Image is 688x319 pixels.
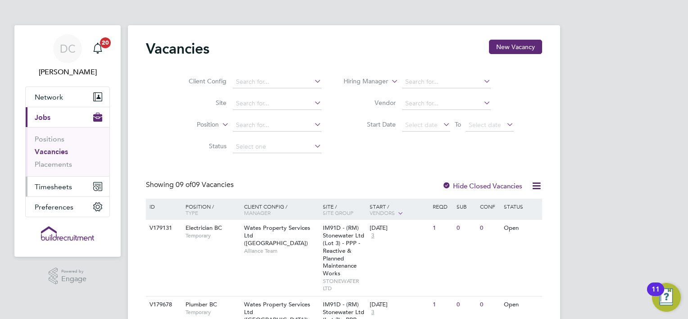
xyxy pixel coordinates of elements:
label: Hiring Manager [336,77,388,86]
span: Powered by [61,268,86,275]
span: Timesheets [35,182,72,191]
input: Search for... [233,119,321,132]
span: Jobs [35,113,50,122]
span: Network [35,93,63,101]
span: To [452,118,464,130]
div: Site / [321,199,368,220]
div: Position / [179,199,242,220]
div: V179678 [147,296,179,313]
span: Plumber BC [186,301,217,308]
div: 11 [652,289,660,301]
button: Timesheets [26,177,109,196]
span: Electrician BC [186,224,222,232]
button: Jobs [26,107,109,127]
span: STONEWATER LTD [323,278,366,292]
span: Wates Property Services Ltd ([GEOGRAPHIC_DATA]) [244,224,310,247]
a: Positions [35,135,64,143]
input: Search for... [233,97,321,110]
div: Showing [146,180,235,190]
div: Jobs [26,127,109,176]
div: Conf [478,199,501,214]
a: Vacancies [35,147,68,156]
span: Vendors [370,209,395,216]
span: Temporary [186,309,240,316]
span: 3 [370,232,376,240]
div: 0 [478,296,501,313]
img: buildrec-logo-retina.png [41,226,94,241]
span: Preferences [35,203,73,211]
label: Site [175,99,226,107]
span: Type [186,209,198,216]
div: Sub [454,199,478,214]
div: Status [502,199,541,214]
a: DC[PERSON_NAME] [25,34,110,77]
div: 1 [430,296,454,313]
input: Search for... [402,97,491,110]
div: [DATE] [370,224,428,232]
div: V179131 [147,220,179,237]
div: Open [502,296,541,313]
span: Select date [405,121,438,129]
span: 09 of [176,180,192,189]
div: 0 [478,220,501,237]
div: 1 [430,220,454,237]
span: Select date [469,121,501,129]
input: Search for... [402,76,491,88]
span: IM91D - (RM) Stonewater Ltd (Lot 3) - PPP - Reactive & Planned Maintenance Works [323,224,364,277]
span: Temporary [186,232,240,239]
label: Status [175,142,226,150]
span: Site Group [323,209,353,216]
div: Reqd [430,199,454,214]
a: Placements [35,160,72,169]
label: Vendor [344,99,396,107]
nav: Main navigation [14,25,121,257]
span: Engage [61,275,86,283]
span: Dan Cardus [25,67,110,77]
a: Powered byEngage [49,268,87,285]
div: Start / [367,199,430,221]
label: Hide Closed Vacancies [442,182,522,190]
div: [DATE] [370,301,428,309]
div: Open [502,220,541,237]
span: 09 Vacancies [176,180,234,189]
a: Go to home page [25,226,110,241]
span: DC [60,43,76,55]
label: Position [167,120,219,129]
h2: Vacancies [146,40,209,58]
span: Manager [244,209,271,216]
span: Alliance Team [244,247,318,255]
span: 3 [370,309,376,316]
label: Client Config [175,77,226,85]
button: Preferences [26,197,109,217]
a: 20 [89,34,107,63]
button: Open Resource Center, 11 new notifications [652,283,681,312]
div: 0 [454,296,478,313]
button: New Vacancy [489,40,542,54]
div: ID [147,199,179,214]
button: Network [26,87,109,107]
span: 20 [100,37,111,48]
div: 0 [454,220,478,237]
input: Select one [233,141,321,153]
input: Search for... [233,76,321,88]
label: Start Date [344,120,396,128]
div: Client Config / [242,199,321,220]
